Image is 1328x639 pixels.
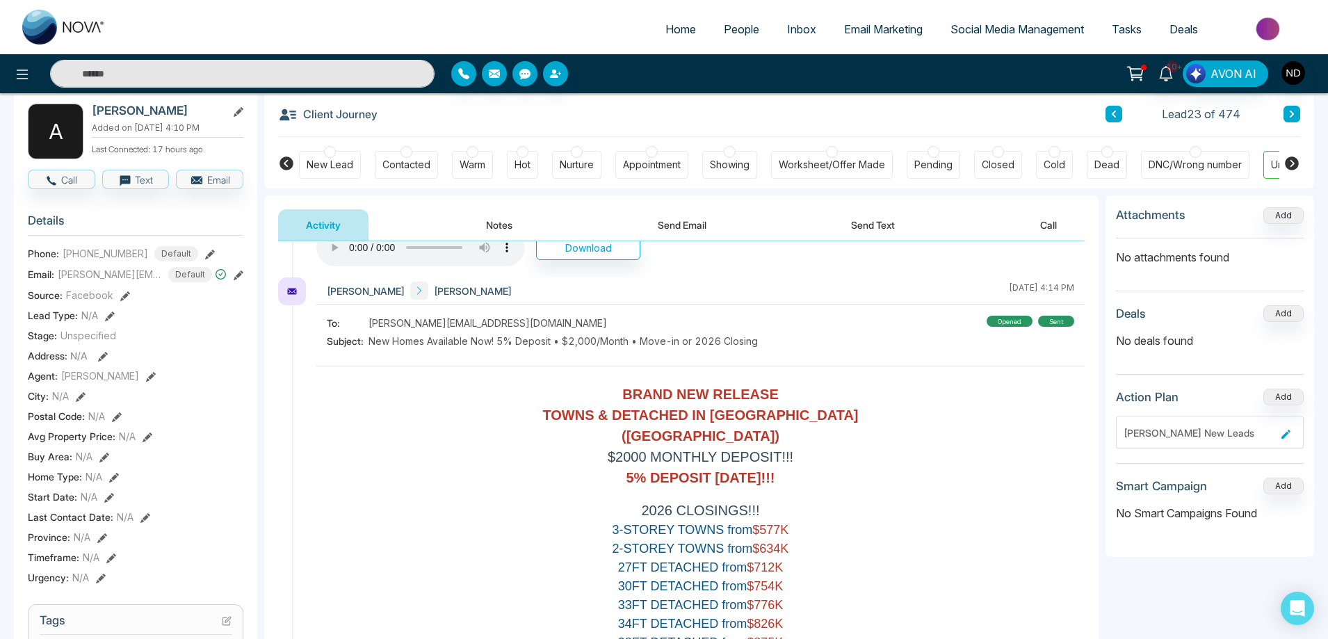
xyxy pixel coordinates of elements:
[81,308,98,323] span: N/A
[458,209,540,241] button: Notes
[651,16,710,42] a: Home
[1098,16,1156,42] a: Tasks
[66,288,113,302] span: Facebook
[369,316,607,330] span: [PERSON_NAME][EMAIL_ADDRESS][DOMAIN_NAME]
[950,22,1084,36] span: Social Media Management
[22,10,106,45] img: Nova CRM Logo
[52,389,69,403] span: N/A
[1012,209,1085,241] button: Call
[434,284,512,298] span: [PERSON_NAME]
[1149,60,1183,85] a: 10+
[327,316,369,330] span: To:
[369,334,758,348] span: New Homes Available Now! 5% Deposit • $2,000/Month • Move-in or 2026 Closing
[28,213,243,235] h3: Details
[1210,65,1256,82] span: AVON AI
[28,449,72,464] span: Buy Area :
[1124,426,1276,440] div: [PERSON_NAME] New Leads
[60,328,116,343] span: Unspecified
[92,104,221,118] h2: [PERSON_NAME]
[28,550,79,565] span: Timeframe :
[70,350,88,362] span: N/A
[28,308,78,323] span: Lead Type:
[278,104,378,124] h3: Client Journey
[28,246,59,261] span: Phone:
[28,570,69,585] span: Urgency :
[28,389,49,403] span: City :
[773,16,830,42] a: Inbox
[278,209,369,241] button: Activity
[630,209,734,241] button: Send Email
[665,22,696,36] span: Home
[119,429,136,444] span: N/A
[327,284,405,298] span: [PERSON_NAME]
[102,170,170,189] button: Text
[623,158,681,172] div: Appointment
[1038,316,1074,327] div: sent
[515,158,531,172] div: Hot
[28,288,63,302] span: Source:
[28,104,83,159] div: A
[81,490,97,504] span: N/A
[327,334,369,348] span: Subject:
[1009,282,1074,300] div: [DATE] 4:14 PM
[61,369,139,383] span: [PERSON_NAME]
[1116,238,1304,266] p: No attachments found
[830,16,937,42] a: Email Marketing
[982,158,1014,172] div: Closed
[40,613,232,635] h3: Tags
[1149,158,1242,172] div: DNC/Wrong number
[28,530,70,544] span: Province :
[460,158,485,172] div: Warm
[92,122,243,134] p: Added on [DATE] 4:10 PM
[724,22,759,36] span: People
[176,170,243,189] button: Email
[787,22,816,36] span: Inbox
[710,158,750,172] div: Showing
[76,449,92,464] span: N/A
[1116,332,1304,349] p: No deals found
[1094,158,1119,172] div: Dead
[937,16,1098,42] a: Social Media Management
[1116,479,1207,493] h3: Smart Campaign
[1116,505,1304,521] p: No Smart Campaigns Found
[28,369,58,383] span: Agent:
[1166,60,1179,73] span: 10+
[28,328,57,343] span: Stage:
[92,140,243,156] p: Last Connected: 17 hours ago
[1183,60,1268,87] button: AVON AI
[914,158,953,172] div: Pending
[154,246,198,261] span: Default
[1263,207,1304,224] button: Add
[382,158,430,172] div: Contacted
[72,570,89,585] span: N/A
[1156,16,1212,42] a: Deals
[1112,22,1142,36] span: Tasks
[28,348,88,363] span: Address:
[710,16,773,42] a: People
[28,490,77,504] span: Start Date :
[307,158,353,172] div: New Lead
[1219,13,1320,45] img: Market-place.gif
[779,158,885,172] div: Worksheet/Offer Made
[1116,307,1146,321] h3: Deals
[63,246,148,261] span: [PHONE_NUMBER]
[1186,64,1206,83] img: Lead Flow
[74,530,90,544] span: N/A
[987,316,1033,327] div: Opened
[28,267,54,282] span: Email:
[86,469,102,484] span: N/A
[1044,158,1065,172] div: Cold
[28,170,95,189] button: Call
[28,469,82,484] span: Home Type :
[28,429,115,444] span: Avg Property Price :
[1116,208,1185,222] h3: Attachments
[28,510,113,524] span: Last Contact Date :
[88,409,105,423] span: N/A
[1263,478,1304,494] button: Add
[823,209,923,241] button: Send Text
[168,267,212,282] span: Default
[1116,390,1179,404] h3: Action Plan
[1263,209,1304,220] span: Add
[28,409,85,423] span: Postal Code :
[1281,61,1305,85] img: User Avatar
